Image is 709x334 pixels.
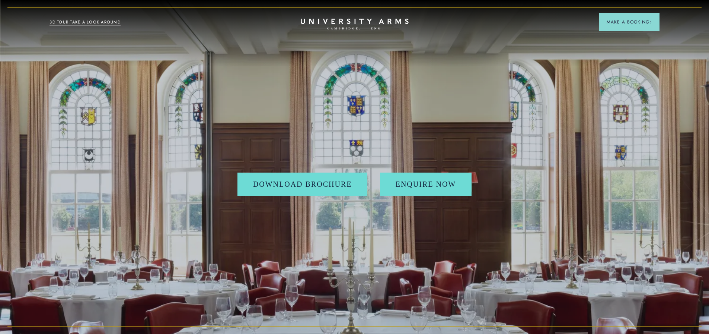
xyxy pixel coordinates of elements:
img: Arrow icon [649,21,652,23]
span: Make a Booking [607,19,652,25]
a: 3D TOUR:TAKE A LOOK AROUND [49,19,121,26]
button: Make a BookingArrow icon [599,13,660,31]
a: Home [301,19,409,30]
a: Enquire Now [380,173,472,196]
a: Download Brochure [237,173,368,196]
